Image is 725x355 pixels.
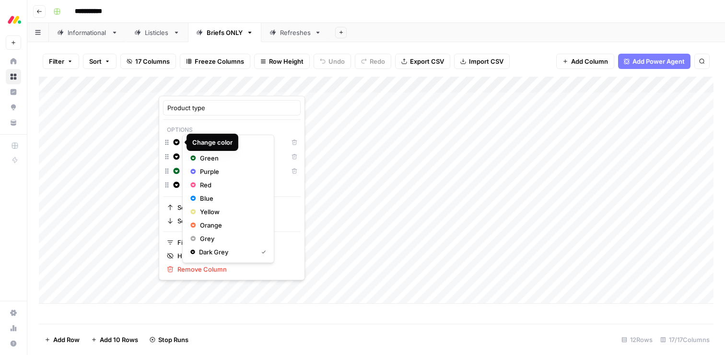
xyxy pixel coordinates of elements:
[200,234,262,243] span: Grey
[200,207,262,217] span: Yellow
[200,167,262,176] span: Purple
[187,139,270,151] p: Select Color
[200,194,262,203] span: Blue
[199,247,254,257] span: Dark Grey
[200,180,262,190] span: Red
[200,220,262,230] span: Orange
[200,153,262,163] span: Green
